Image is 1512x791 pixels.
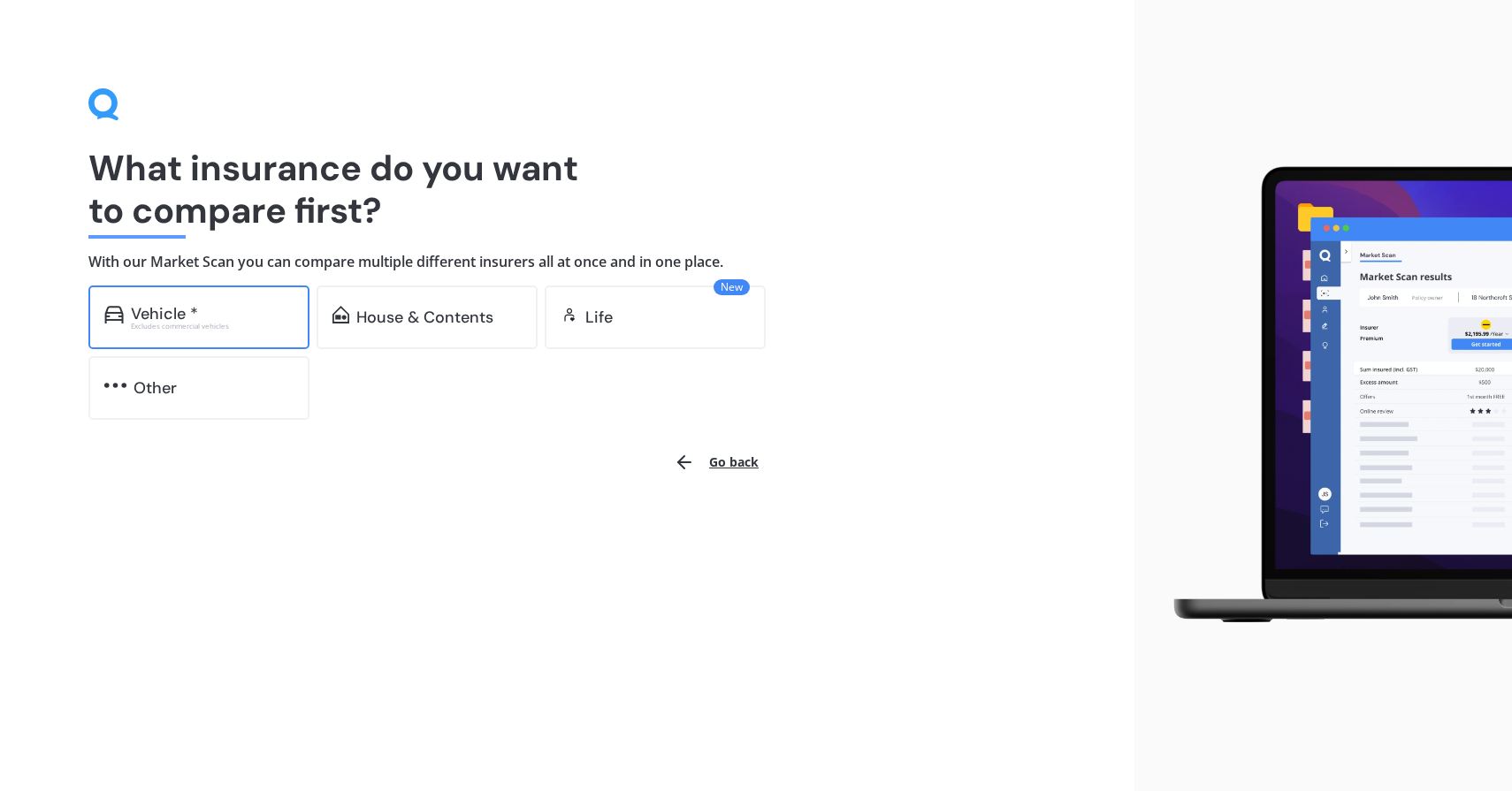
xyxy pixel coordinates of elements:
div: Other [134,379,177,397]
h1: What insurance do you want to compare first? [88,147,1046,232]
img: car.f15378c7a67c060ca3f3.svg [104,306,124,323]
img: home-and-contents.b802091223b8502ef2dd.svg [332,306,349,323]
button: Go back [663,441,769,483]
img: life.f720d6a2d7cdcd3ad642.svg [561,306,578,323]
div: House & Contents [356,308,493,326]
h4: With our Market Scan you can compare multiple different insurers all at once and in one place. [88,253,1046,271]
img: other.81dba5aafe580aa69f38.svg [104,376,126,394]
div: Vehicle * [131,305,198,323]
div: Excludes commercial vehicles [131,323,294,330]
span: New [714,279,750,295]
div: Life [585,308,613,326]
